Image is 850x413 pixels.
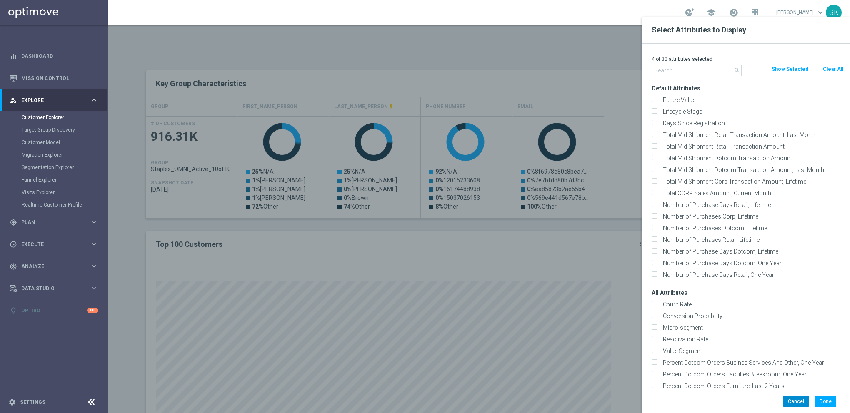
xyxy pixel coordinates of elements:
label: Total Mid Shipment Dotcom Transaction Amount, Last Month [660,166,844,174]
label: Number of Purchase Days Retail, One Year [660,271,844,279]
div: SK [826,5,842,20]
i: play_circle_outline [10,241,17,248]
span: Analyze [21,264,90,269]
button: Done [815,396,836,407]
label: Number of Purchase Days Dotcom, Lifetime [660,248,844,255]
div: Mission Control [10,67,98,89]
i: search [734,67,740,74]
div: Execute [10,241,90,248]
div: Analyze [10,263,90,270]
i: gps_fixed [10,219,17,226]
i: keyboard_arrow_right [90,240,98,248]
label: Lifecycle Stage [660,108,844,115]
a: Customer Explorer [22,114,87,121]
a: Segmentation Explorer [22,164,87,171]
h2: Select Attributes to Display [652,25,840,35]
div: Plan [10,219,90,226]
div: Optibot [10,299,98,321]
a: Funnel Explorer [22,177,87,183]
div: Realtime Customer Profile [22,199,107,211]
label: Total Mid Shipment Retail Transaction Amount [660,143,844,150]
i: equalizer [10,52,17,60]
a: Realtime Customer Profile [22,202,87,208]
input: Search [652,65,742,76]
div: Explore [10,97,90,104]
label: Percent Dotcom Orders Busines Services And Other, One Year [660,359,844,366]
a: Target Group Discovery [22,127,87,133]
a: Migration Explorer [22,152,87,158]
label: Micro-segment [660,324,844,331]
button: lightbulb Optibot +10 [9,307,98,314]
button: Data Studio keyboard_arrow_right [9,285,98,292]
i: keyboard_arrow_right [90,262,98,270]
span: Plan [21,220,90,225]
a: Optibot [21,299,87,321]
button: Mission Control [9,75,98,82]
label: Reactivation Rate [660,336,844,343]
span: Data Studio [21,286,90,291]
button: Clear All [822,65,844,74]
p: 4 of 30 attributes selected [652,56,844,62]
label: Percent Dotcom Orders Furniture, Last 2 Years [660,382,844,390]
div: Migration Explorer [22,149,107,161]
button: equalizer Dashboard [9,53,98,60]
a: Mission Control [21,67,98,89]
a: Customer Model [22,139,87,146]
i: person_search [10,97,17,104]
label: Total Mid Shipment Corp Transaction Amount, Lifetime [660,178,844,185]
i: keyboard_arrow_right [90,284,98,292]
div: Visits Explorer [22,186,107,199]
div: Target Group Discovery [22,124,107,136]
button: Show Selected [771,65,809,74]
button: person_search Explore keyboard_arrow_right [9,97,98,104]
div: Funnel Explorer [22,174,107,186]
a: Dashboard [21,45,98,67]
i: keyboard_arrow_right [90,218,98,226]
i: keyboard_arrow_right [90,96,98,104]
i: track_changes [10,263,17,270]
button: Cancel [783,396,809,407]
label: Days Since Registration [660,119,844,127]
label: Number of Purchases Dotcom, Lifetime [660,224,844,232]
button: gps_fixed Plan keyboard_arrow_right [9,219,98,226]
span: keyboard_arrow_down [816,8,825,17]
label: Total Mid Shipment Dotcom Transaction Amount [660,154,844,162]
button: track_changes Analyze keyboard_arrow_right [9,263,98,270]
a: Visits Explorer [22,189,87,196]
i: lightbulb [10,307,17,314]
i: settings [8,398,16,406]
div: Segmentation Explorer [22,161,107,174]
label: Number of Purchases Retail, Lifetime [660,236,844,244]
label: Value Segment [660,347,844,355]
button: play_circle_outline Execute keyboard_arrow_right [9,241,98,248]
label: Number of Purchase Days Dotcom, One Year [660,259,844,267]
a: Settings [20,400,45,405]
span: Explore [21,98,90,103]
label: Total Mid Shipment Retail Transaction Amount, Last Month [660,131,844,139]
h3: Default Attributes [652,85,844,92]
div: +10 [87,308,98,313]
a: [PERSON_NAME]keyboard_arrow_down [775,6,826,19]
div: Dashboard [10,45,98,67]
label: Future Value [660,96,844,104]
label: Percent Dotcom Orders Facilities Breakroom, One Year [660,371,844,378]
div: Customer Model [22,136,107,149]
label: Churn Rate [660,301,844,308]
h3: All Attributes [652,289,844,296]
div: Customer Explorer [22,111,107,124]
div: Data Studio [10,285,90,292]
label: Conversion Probability [660,312,844,320]
label: Number of Purchase Days Retail, Lifetime [660,201,844,209]
span: school [707,8,716,17]
span: Execute [21,242,90,247]
label: Number of Purchases Corp, Lifetime [660,213,844,220]
label: Total CORP Sales Amount, Current Month [660,189,844,197]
